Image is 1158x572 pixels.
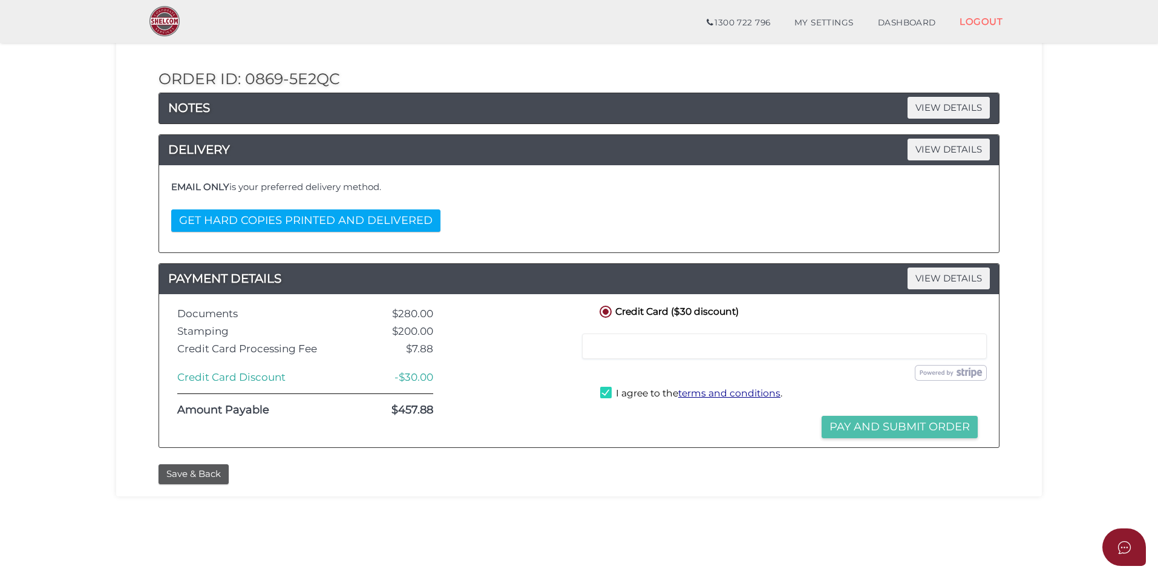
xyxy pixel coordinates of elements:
[908,139,990,160] span: VIEW DETAILS
[171,181,229,192] b: EMAIL ONLY
[168,326,345,337] div: Stamping
[171,209,440,232] button: GET HARD COPIES PRINTED AND DELIVERED
[171,182,987,192] h4: is your preferred delivery method.
[782,11,866,35] a: MY SETTINGS
[159,269,999,288] a: PAYMENT DETAILSVIEW DETAILS
[159,464,229,484] button: Save & Back
[1102,528,1146,566] button: Open asap
[168,343,345,355] div: Credit Card Processing Fee
[345,404,442,416] div: $457.88
[168,372,345,383] div: Credit Card Discount
[908,268,990,289] span: VIEW DETAILS
[866,11,948,35] a: DASHBOARD
[159,269,999,288] h4: PAYMENT DETAILS
[822,416,978,438] button: Pay and Submit Order
[947,9,1015,34] a: LOGOUT
[600,387,782,402] label: I agree to the .
[159,140,999,159] h4: DELIVERY
[590,341,979,352] iframe: Secure card payment input frame
[678,387,780,399] a: terms and conditions
[695,11,782,35] a: 1300 722 796
[168,308,345,320] div: Documents
[159,140,999,159] a: DELIVERYVIEW DETAILS
[345,308,442,320] div: $280.00
[159,71,999,88] h2: Order ID: 0869-5e2QC
[159,98,999,117] h4: NOTES
[915,365,987,381] img: stripe.png
[345,372,442,383] div: -$30.00
[168,404,345,416] div: Amount Payable
[159,98,999,117] a: NOTESVIEW DETAILS
[345,343,442,355] div: $7.88
[345,326,442,337] div: $200.00
[908,97,990,118] span: VIEW DETAILS
[597,303,739,318] label: Credit Card ($30 discount)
